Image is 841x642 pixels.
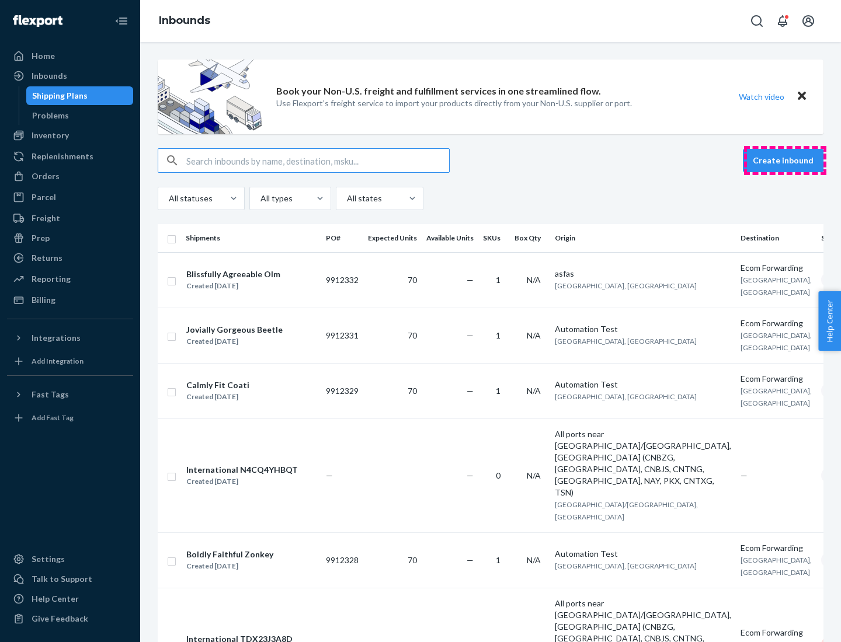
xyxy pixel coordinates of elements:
[32,553,65,565] div: Settings
[32,332,81,344] div: Integrations
[467,330,474,340] span: —
[741,470,748,480] span: —
[32,252,62,264] div: Returns
[186,268,280,280] div: Blissfully Agreeable Olm
[741,627,812,638] div: Ecom Forwarding
[818,291,841,351] button: Help Center
[7,67,133,85] a: Inbounds
[496,386,501,396] span: 1
[741,275,812,296] span: [GEOGRAPHIC_DATA], [GEOGRAPHIC_DATA]
[771,9,794,33] button: Open notifications
[467,386,474,396] span: —
[408,555,417,565] span: 70
[555,392,697,401] span: [GEOGRAPHIC_DATA], [GEOGRAPHIC_DATA]
[321,308,363,363] td: 9912331
[510,224,550,252] th: Box Qty
[7,188,133,207] a: Parcel
[32,70,67,82] div: Inbounds
[731,88,792,105] button: Watch video
[346,193,347,204] input: All states
[363,224,422,252] th: Expected Units
[276,97,632,109] p: Use Flexport’s freight service to import your products directly from your Non-U.S. supplier or port.
[186,476,298,487] div: Created [DATE]
[326,470,333,480] span: —
[741,331,812,352] span: [GEOGRAPHIC_DATA], [GEOGRAPHIC_DATA]
[150,4,220,38] ol: breadcrumbs
[555,500,698,521] span: [GEOGRAPHIC_DATA]/[GEOGRAPHIC_DATA], [GEOGRAPHIC_DATA]
[496,555,501,565] span: 1
[741,556,812,577] span: [GEOGRAPHIC_DATA], [GEOGRAPHIC_DATA]
[7,550,133,568] a: Settings
[7,209,133,228] a: Freight
[496,330,501,340] span: 1
[186,560,273,572] div: Created [DATE]
[186,379,249,391] div: Calmly Fit Coati
[7,570,133,588] a: Talk to Support
[186,549,273,560] div: Boldly Faithful Zonkey
[32,130,69,141] div: Inventory
[555,281,697,290] span: [GEOGRAPHIC_DATA], [GEOGRAPHIC_DATA]
[186,280,280,292] div: Created [DATE]
[32,613,88,624] div: Give Feedback
[736,224,816,252] th: Destination
[321,252,363,308] td: 9912332
[408,386,417,396] span: 70
[186,149,449,172] input: Search inbounds by name, destination, msku...
[741,317,812,329] div: Ecom Forwarding
[7,126,133,145] a: Inventory
[422,224,478,252] th: Available Units
[745,9,769,33] button: Open Search Box
[7,291,133,309] a: Billing
[467,555,474,565] span: —
[7,229,133,247] a: Prep
[32,90,88,102] div: Shipping Plans
[32,232,50,244] div: Prep
[321,224,363,252] th: PO#
[741,373,812,385] div: Ecom Forwarding
[7,409,133,427] a: Add Fast Tag
[7,47,133,65] a: Home
[7,329,133,347] button: Integrations
[7,167,133,186] a: Orders
[741,386,812,407] span: [GEOGRAPHIC_DATA], [GEOGRAPHIC_DATA]
[32,151,93,162] div: Replenishments
[110,9,133,33] button: Close Navigation
[321,532,363,588] td: 9912328
[555,337,697,346] span: [GEOGRAPHIC_DATA], [GEOGRAPHIC_DATA]
[32,110,69,121] div: Problems
[32,356,84,366] div: Add Integration
[7,609,133,628] button: Give Feedback
[32,573,92,585] div: Talk to Support
[555,323,731,335] div: Automation Test
[467,275,474,285] span: —
[550,224,736,252] th: Origin
[527,386,541,396] span: N/A
[32,170,60,182] div: Orders
[555,268,731,280] div: asfas
[32,389,69,400] div: Fast Tags
[32,593,79,605] div: Help Center
[7,589,133,608] a: Help Center
[32,294,55,306] div: Billing
[32,212,60,224] div: Freight
[186,464,298,476] div: International N4CQ4YHBQT
[797,9,820,33] button: Open account menu
[7,270,133,288] a: Reporting
[527,275,541,285] span: N/A
[496,275,501,285] span: 1
[741,262,812,274] div: Ecom Forwarding
[555,548,731,560] div: Automation Test
[7,352,133,371] a: Add Integration
[321,363,363,418] td: 9912329
[259,193,260,204] input: All types
[7,385,133,404] button: Fast Tags
[32,413,74,423] div: Add Fast Tag
[555,561,697,570] span: [GEOGRAPHIC_DATA], [GEOGRAPHIC_DATA]
[527,330,541,340] span: N/A
[32,273,71,285] div: Reporting
[743,149,823,172] button: Create inbound
[186,391,249,403] div: Created [DATE]
[478,224,510,252] th: SKUs
[159,14,210,27] a: Inbounds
